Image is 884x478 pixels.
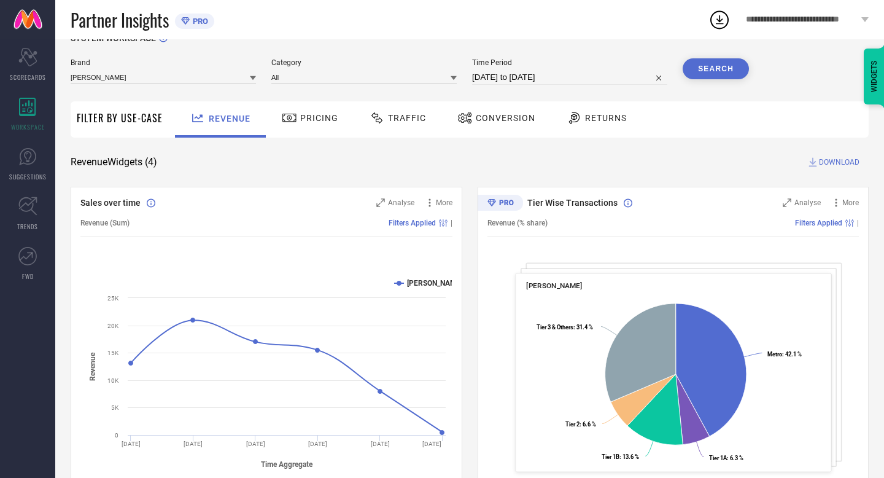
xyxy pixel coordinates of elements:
[80,198,141,208] span: Sales over time
[271,58,457,67] span: Category
[767,351,781,358] tspan: Metro
[17,222,38,231] span: TRENDS
[388,198,414,207] span: Analyse
[794,198,821,207] span: Analyse
[261,460,313,469] tspan: Time Aggregate
[11,122,45,131] span: WORKSPACE
[88,351,97,380] tspan: Revenue
[407,279,463,288] text: [PERSON_NAME]
[585,113,627,123] span: Returns
[388,113,426,123] span: Traffic
[376,198,385,207] svg: Zoom
[389,219,436,227] span: Filters Applied
[537,324,573,331] tspan: Tier 3 & Others
[71,58,256,67] span: Brand
[300,113,338,123] span: Pricing
[9,172,47,181] span: SUGGESTIONS
[565,421,580,428] tspan: Tier 2
[246,441,265,447] text: [DATE]
[107,350,119,356] text: 15K
[708,455,743,461] text: : 6.3 %
[111,404,119,411] text: 5K
[77,111,163,125] span: Filter By Use-Case
[683,58,749,79] button: Search
[451,219,452,227] span: |
[107,295,119,302] text: 25K
[472,70,667,85] input: Select time period
[478,195,523,213] div: Premium
[71,156,157,168] span: Revenue Widgets ( 4 )
[209,114,250,123] span: Revenue
[122,441,141,447] text: [DATE]
[487,219,548,227] span: Revenue (% share)
[819,156,859,168] span: DOWNLOAD
[422,441,441,447] text: [DATE]
[436,198,452,207] span: More
[708,455,727,461] tspan: Tier 1A
[10,72,46,82] span: SCORECARDS
[22,272,34,281] span: FWD
[371,441,390,447] text: [DATE]
[107,377,119,384] text: 10K
[708,9,731,31] div: Open download list
[565,421,596,428] text: : 6.6 %
[783,198,791,207] svg: Zoom
[795,219,842,227] span: Filters Applied
[601,453,638,460] text: : 13.6 %
[308,441,327,447] text: [DATE]
[190,17,208,26] span: PRO
[537,324,593,331] text: : 31.4 %
[857,219,859,227] span: |
[115,432,118,439] text: 0
[601,453,619,460] tspan: Tier 1B
[526,281,582,290] span: [PERSON_NAME]
[184,441,203,447] text: [DATE]
[527,198,618,208] span: Tier Wise Transactions
[80,219,130,227] span: Revenue (Sum)
[842,198,859,207] span: More
[71,7,169,33] span: Partner Insights
[472,58,667,67] span: Time Period
[476,113,535,123] span: Conversion
[767,351,801,358] text: : 42.1 %
[107,323,119,329] text: 20K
